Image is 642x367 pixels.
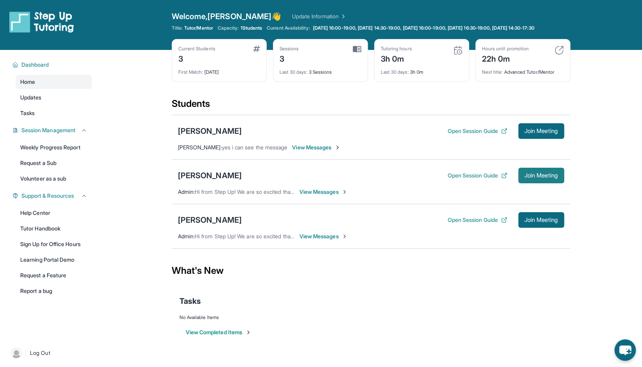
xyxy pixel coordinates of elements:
img: logo [9,11,74,33]
span: Admin : [178,188,195,195]
span: View Messages [299,188,348,196]
a: Weekly Progress Report [16,140,92,154]
span: [PERSON_NAME] : [178,144,222,151]
button: Join Meeting [518,123,564,139]
a: Report a bug [16,284,92,298]
button: Session Management [18,126,87,134]
a: Tutor Handbook [16,222,92,236]
span: Next title : [482,69,503,75]
button: Open Session Guide [447,172,507,179]
div: 3 [280,52,299,64]
a: Learning Portal Demo [16,253,92,267]
div: 3h 0m [381,52,412,64]
a: Request a Sub [16,156,92,170]
button: Dashboard [18,61,87,69]
span: 1 Students [240,25,262,31]
div: Tutoring hours [381,46,412,52]
span: Join Meeting [524,173,558,178]
img: card [453,46,463,55]
a: Sign Up for Office Hours [16,237,92,251]
span: Welcome, [PERSON_NAME] 👋 [172,11,281,22]
div: 3h 0m [381,64,463,75]
button: Join Meeting [518,168,564,183]
span: [DATE] 16:00-19:00, [DATE] 14:30-19:00, [DATE] 16:00-19:00, [DATE] 16:30-19:00, [DATE] 14:30-17:30 [313,25,535,31]
button: Support & Resources [18,192,87,200]
div: [PERSON_NAME] [178,126,242,137]
span: Last 30 days : [381,69,409,75]
a: Volunteer as a sub [16,172,92,186]
a: Tasks [16,106,92,120]
span: View Messages [292,144,341,151]
a: Help Center [16,206,92,220]
span: | [25,348,27,358]
button: Open Session Guide [447,127,507,135]
span: Admin : [178,233,195,239]
div: [PERSON_NAME] [178,215,242,225]
a: |Log Out [8,344,92,362]
span: Join Meeting [524,218,558,222]
a: Request a Feature [16,268,92,282]
img: card [253,46,260,52]
img: Chevron-Right [341,233,348,239]
button: Open Session Guide [447,216,507,224]
img: Chevron Right [339,12,347,20]
img: card [554,46,564,55]
div: Students [172,98,570,115]
span: Capacity: [218,25,239,31]
div: 22h 0m [482,52,529,64]
a: Updates [16,90,92,105]
span: Updates [20,94,42,101]
span: yes i can see the message [222,144,288,151]
div: No Available Items [179,314,563,321]
div: What's New [172,254,570,288]
span: Session Management [21,126,76,134]
a: [DATE] 16:00-19:00, [DATE] 14:30-19:00, [DATE] 16:00-19:00, [DATE] 16:30-19:00, [DATE] 14:30-17:30 [311,25,536,31]
span: Log Out [30,349,50,357]
button: chat-button [614,339,636,361]
span: Support & Resources [21,192,74,200]
button: Join Meeting [518,212,564,228]
div: 3 Sessions [280,64,361,75]
span: Tasks [179,296,201,307]
div: 3 [178,52,215,64]
span: First Match : [178,69,203,75]
div: Sessions [280,46,299,52]
span: Home [20,78,35,86]
span: Tasks [20,109,35,117]
img: Chevron-Right [334,144,341,151]
div: [PERSON_NAME] [178,170,242,181]
img: Chevron-Right [341,189,348,195]
img: user-img [11,347,22,358]
div: Advanced Tutor/Mentor [482,64,564,75]
div: [DATE] [178,64,260,75]
span: Current Availability: [267,25,310,31]
span: Dashboard [21,61,49,69]
a: Update Information [292,12,347,20]
div: Current Students [178,46,215,52]
span: Tutor/Mentor [184,25,213,31]
button: View Completed Items [186,328,252,336]
div: Hours until promotion [482,46,529,52]
a: Home [16,75,92,89]
span: Join Meeting [524,129,558,133]
span: Last 30 days : [280,69,308,75]
span: Title: [172,25,183,31]
img: card [353,46,361,53]
span: View Messages [299,232,348,240]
